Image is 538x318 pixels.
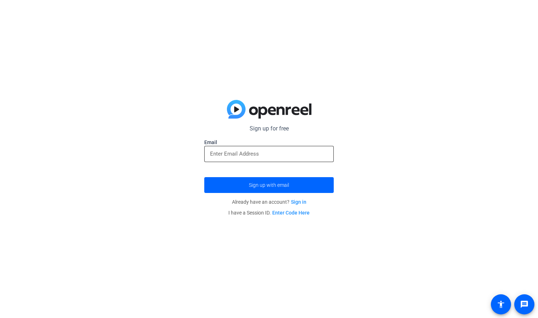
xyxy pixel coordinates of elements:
label: Email [204,139,334,146]
mat-icon: accessibility [497,300,505,309]
span: I have a Session ID. [228,210,310,216]
a: Enter Code Here [272,210,310,216]
span: Already have an account? [232,199,306,205]
a: Sign in [291,199,306,205]
input: Enter Email Address [210,149,328,158]
img: blue-gradient.svg [227,100,311,119]
mat-icon: message [520,300,529,309]
button: Sign up with email [204,177,334,193]
p: Sign up for free [204,124,334,133]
